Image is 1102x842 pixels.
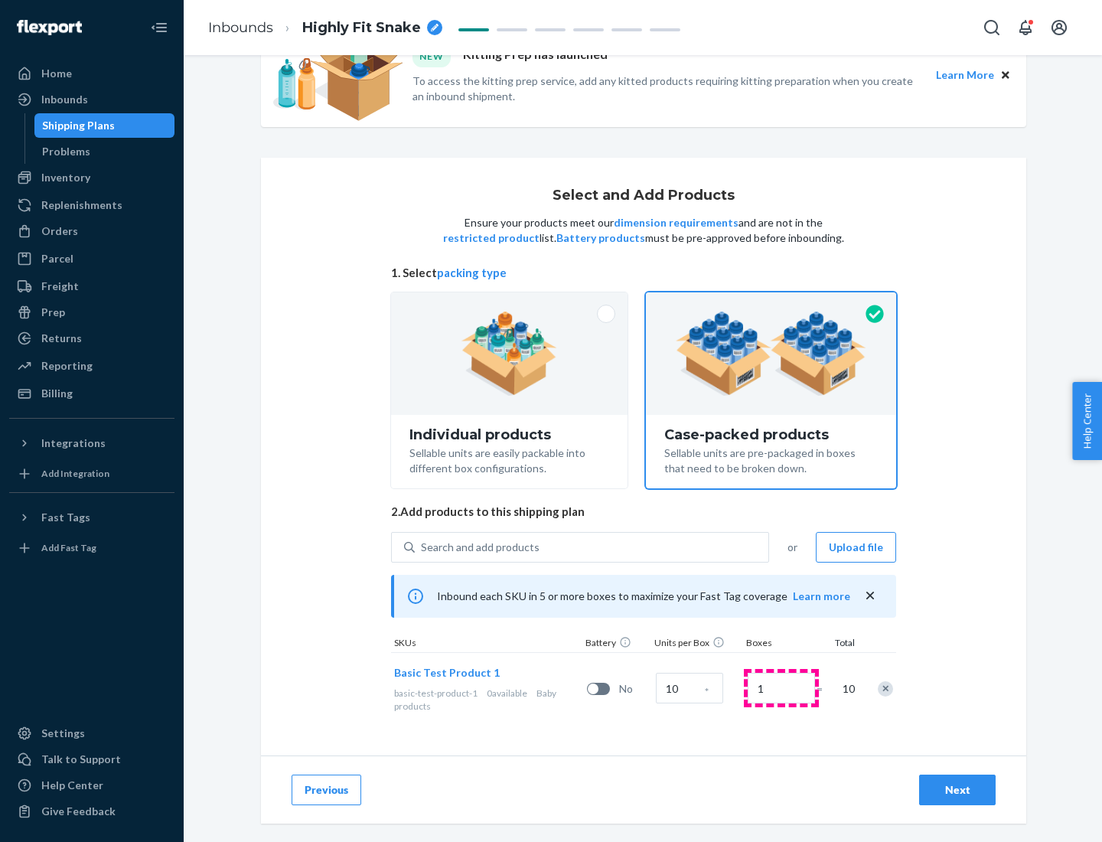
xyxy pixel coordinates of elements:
div: Inbounds [41,92,88,107]
a: Inventory [9,165,174,190]
button: Basic Test Product 1 [394,665,500,680]
a: Parcel [9,246,174,271]
h1: Select and Add Products [553,188,735,204]
button: Battery products [556,230,645,246]
div: Baby products [394,687,581,713]
div: SKUs [391,636,582,652]
div: Next [932,782,983,798]
span: 1. Select [391,265,896,281]
button: Close [997,67,1014,83]
span: 0 available [487,687,527,699]
p: Kitting Prep has launched [463,46,608,67]
button: Open account menu [1044,12,1074,43]
div: Help Center [41,778,103,793]
div: Orders [41,224,78,239]
div: NEW [412,46,451,67]
div: Parcel [41,251,73,266]
span: 10 [840,681,855,697]
button: Help Center [1072,382,1102,460]
button: Learn More [936,67,994,83]
a: Settings [9,721,174,746]
a: Inbounds [9,87,174,112]
div: Inbound each SKU in 5 or more boxes to maximize your Fast Tag coverage [391,575,896,618]
a: Billing [9,381,174,406]
div: Freight [41,279,79,294]
button: Learn more [793,589,850,604]
span: = [817,681,832,697]
div: Settings [41,726,85,741]
a: Returns [9,326,174,351]
button: Close Navigation [144,12,174,43]
a: Problems [34,139,175,164]
a: Replenishments [9,193,174,217]
div: Prep [41,305,65,320]
div: Returns [41,331,82,346]
div: Shipping Plans [42,118,115,133]
button: Integrations [9,431,174,455]
button: restricted product [443,230,540,246]
button: Upload file [816,532,896,563]
img: individual-pack.facf35554cb0f1810c75b2bd6df2d64e.png [461,312,557,396]
button: Previous [292,775,361,805]
div: Total [820,636,858,652]
button: dimension requirements [614,215,738,230]
div: Give Feedback [41,804,116,819]
a: Help Center [9,773,174,798]
a: Reporting [9,354,174,378]
span: Highly Fit Snake [302,18,421,38]
div: Talk to Support [41,752,121,767]
span: or [787,540,797,555]
button: Next [919,775,996,805]
a: Home [9,61,174,86]
button: Fast Tags [9,505,174,530]
div: Battery [582,636,651,652]
input: Number of boxes [748,673,815,703]
div: Reporting [41,358,93,374]
img: Flexport logo [17,20,82,35]
div: Problems [42,144,90,159]
button: Give Feedback [9,799,174,824]
div: Search and add products [421,540,540,555]
div: Replenishments [41,197,122,213]
div: Sellable units are easily packable into different box configurations. [409,442,609,476]
button: Open notifications [1010,12,1041,43]
ol: breadcrumbs [196,5,455,51]
div: Units per Box [651,636,743,652]
div: Case-packed products [664,427,878,442]
div: Sellable units are pre-packaged in boxes that need to be broken down. [664,442,878,476]
span: Basic Test Product 1 [394,666,500,679]
a: Freight [9,274,174,299]
div: Fast Tags [41,510,90,525]
span: basic-test-product-1 [394,687,478,699]
p: Ensure your products meet our and are not in the list. must be pre-approved before inbounding. [442,215,846,246]
div: Inventory [41,170,90,185]
div: Remove Item [878,681,893,697]
button: packing type [437,265,507,281]
input: Case Quantity [656,673,723,703]
a: Talk to Support [9,747,174,772]
div: Individual products [409,427,609,442]
div: Billing [41,386,73,401]
a: Shipping Plans [34,113,175,138]
a: Orders [9,219,174,243]
a: Add Integration [9,462,174,486]
div: Add Fast Tag [41,541,96,554]
p: To access the kitting prep service, add any kitted products requiring kitting preparation when yo... [412,73,922,104]
div: Integrations [41,436,106,451]
span: No [619,681,650,697]
div: Boxes [743,636,820,652]
div: Home [41,66,72,81]
a: Prep [9,300,174,325]
a: Add Fast Tag [9,536,174,560]
button: Open Search Box [976,12,1007,43]
div: Add Integration [41,467,109,480]
span: 2. Add products to this shipping plan [391,504,896,520]
a: Inbounds [208,19,273,36]
img: case-pack.59cecea509d18c883b923b81aeac6d0b.png [676,312,866,396]
button: close [862,588,878,604]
